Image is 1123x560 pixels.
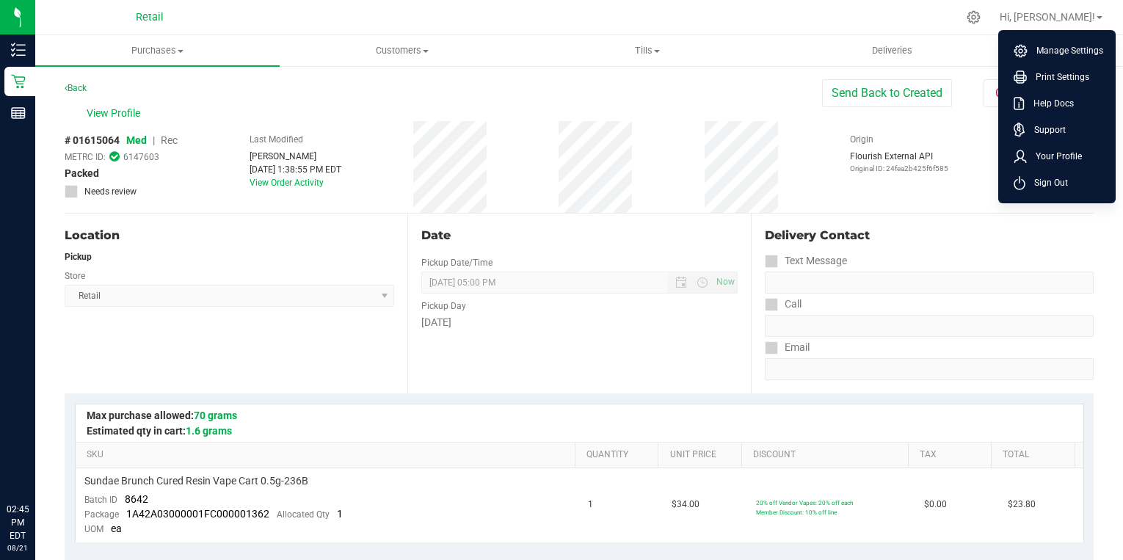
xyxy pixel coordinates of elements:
[65,252,92,262] strong: Pickup
[65,83,87,93] a: Back
[850,163,948,174] p: Original ID: 24fea2b425f6f585
[84,524,103,534] span: UOM
[769,35,1014,66] a: Deliveries
[153,134,155,146] span: |
[84,495,117,505] span: Batch ID
[756,499,853,506] span: 20% off Vendor Vapes: 20% off each
[65,227,394,244] div: Location
[11,74,26,89] inline-svg: Retail
[250,150,341,163] div: [PERSON_NAME]
[421,315,737,330] div: [DATE]
[964,10,983,24] div: Manage settings
[1025,175,1068,190] span: Sign Out
[850,150,948,174] div: Flourish External API
[1008,498,1036,512] span: $23.80
[984,79,1094,107] button: Cancel Purchase
[84,474,308,488] span: Sundae Brunch Cured Resin Vape Cart 0.5g-236B
[525,35,769,66] a: Tills
[35,44,280,57] span: Purchases
[65,150,106,164] span: METRC ID:
[11,106,26,120] inline-svg: Reports
[65,133,120,148] span: # 01615064
[924,498,947,512] span: $0.00
[109,150,120,164] span: In Sync
[87,106,145,121] span: View Profile
[136,11,164,23] span: Retail
[850,133,873,146] label: Origin
[756,509,837,516] span: Member Discount: 10% off line
[87,449,570,461] a: SKU
[765,272,1094,294] input: Format: (999) 999-9999
[920,449,986,461] a: Tax
[526,44,768,57] span: Tills
[250,133,303,146] label: Last Modified
[277,509,330,520] span: Allocated Qty
[852,44,932,57] span: Deliveries
[126,508,269,520] span: 1A42A03000001FC000001362
[84,185,137,198] span: Needs review
[337,508,343,520] span: 1
[1000,11,1095,23] span: Hi, [PERSON_NAME]!
[1028,43,1103,58] span: Manage Settings
[586,449,653,461] a: Quantity
[35,35,280,66] a: Purchases
[250,163,341,176] div: [DATE] 1:38:55 PM EDT
[1025,96,1074,111] span: Help Docs
[125,493,148,505] span: 8642
[280,44,523,57] span: Customers
[87,425,232,437] span: Estimated qty in cart:
[1002,170,1112,196] li: Sign Out
[588,498,593,512] span: 1
[1027,70,1089,84] span: Print Settings
[670,449,736,461] a: Unit Price
[765,227,1094,244] div: Delivery Contact
[280,35,524,66] a: Customers
[65,166,99,181] span: Packed
[84,509,119,520] span: Package
[111,523,122,534] span: ea
[123,150,159,164] span: 6147603
[11,43,26,57] inline-svg: Inventory
[421,227,737,244] div: Date
[15,443,59,487] iframe: Resource center
[1025,123,1066,137] span: Support
[765,337,810,358] label: Email
[87,410,237,421] span: Max purchase allowed:
[1027,149,1082,164] span: Your Profile
[765,315,1094,337] input: Format: (999) 999-9999
[1014,96,1106,111] a: Help Docs
[7,542,29,553] p: 08/21
[65,269,85,283] label: Store
[672,498,699,512] span: $34.00
[161,134,178,146] span: Rec
[421,299,466,313] label: Pickup Day
[250,178,324,188] a: View Order Activity
[194,410,237,421] span: 70 grams
[126,134,147,146] span: Med
[1003,449,1069,461] a: Total
[765,250,847,272] label: Text Message
[1014,123,1106,137] a: Support
[753,449,902,461] a: Discount
[421,256,493,269] label: Pickup Date/Time
[186,425,232,437] span: 1.6 grams
[7,503,29,542] p: 02:45 PM EDT
[765,294,802,315] label: Call
[822,79,952,107] button: Send Back to Created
